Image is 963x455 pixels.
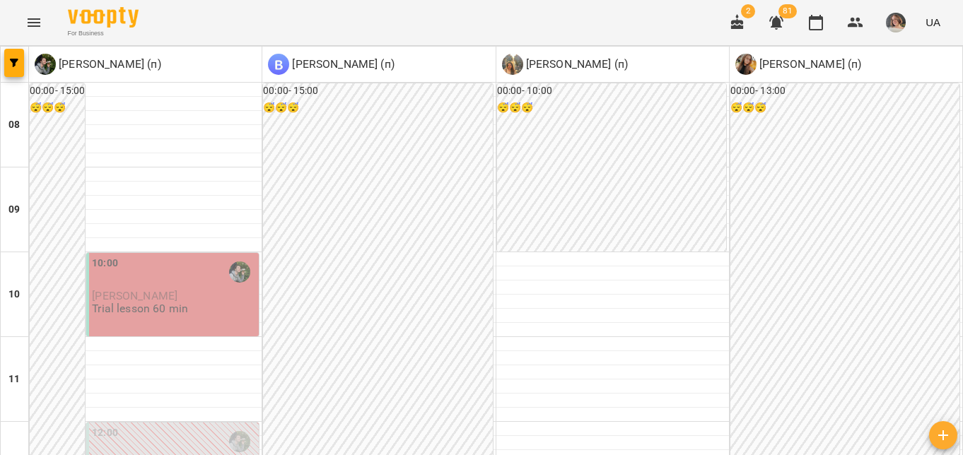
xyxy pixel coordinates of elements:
p: Trial lesson 60 min [92,302,188,314]
p: [PERSON_NAME] (п) [523,56,629,73]
img: К [502,54,523,75]
p: [PERSON_NAME] (п) [289,56,395,73]
h6: 00:00 - 15:00 [30,83,85,99]
span: [PERSON_NAME] [92,289,177,302]
h6: 😴😴😴 [30,100,85,116]
h6: 00:00 - 15:00 [263,83,492,99]
p: [PERSON_NAME] (п) [757,56,862,73]
img: Бабійчук Володимир Дмитрович (п) [229,261,250,283]
div: Куплевацька Олександра Іванівна (п) [735,54,862,75]
h6: 11 [8,372,20,387]
button: UA [920,9,946,35]
h6: 😴😴😴 [497,100,726,116]
img: 579a670a21908ba1ed2e248daec19a77.jpeg [886,13,906,32]
h6: 10 [8,287,20,302]
a: Б [PERSON_NAME] (п) [35,54,161,75]
h6: 00:00 - 13:00 [730,83,959,99]
a: М [PERSON_NAME] (п) [268,54,395,75]
img: Voopty Logo [68,7,139,28]
img: Бабійчук Володимир Дмитрович (п) [229,431,250,452]
span: For Business [68,29,139,38]
div: Бабійчук Володимир Дмитрович (п) [35,54,161,75]
a: К [PERSON_NAME] (п) [502,54,629,75]
h6: 😴😴😴 [263,100,492,116]
h6: 09 [8,202,20,218]
h6: 😴😴😴 [730,100,959,116]
p: [PERSON_NAME] (п) [56,56,161,73]
img: К [735,54,757,75]
div: Карнаух Ірина Віталіївна (п) [502,54,629,75]
h6: 08 [8,117,20,133]
h6: 00:00 - 10:00 [497,83,726,99]
span: 81 [778,4,797,18]
img: М [268,54,289,75]
label: 10:00 [92,256,118,271]
button: Створити урок [929,421,957,449]
button: Menu [17,6,51,40]
span: UA [926,15,940,30]
a: К [PERSON_NAME] (п) [735,54,862,75]
img: Б [35,54,56,75]
span: 2 [741,4,755,18]
label: 12:00 [92,425,118,441]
